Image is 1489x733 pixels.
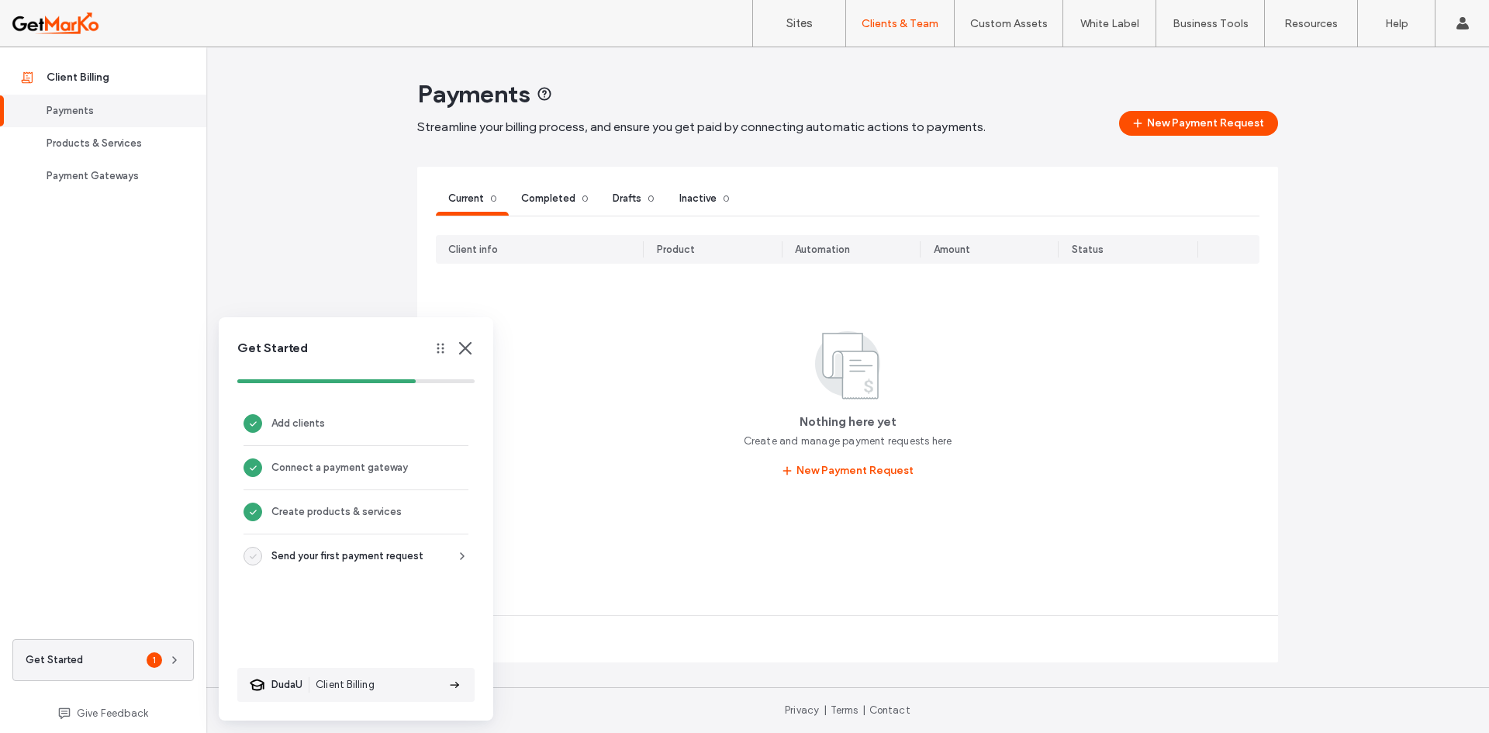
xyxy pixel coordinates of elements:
[769,458,928,483] button: New Payment Request
[723,192,729,204] span: 0
[657,242,695,258] div: Product
[47,103,174,119] div: Payments
[785,704,819,716] a: Privacy
[862,17,938,30] label: Clients & Team
[271,677,309,693] span: DudaU
[47,136,174,151] div: Products & Services
[1072,242,1104,258] div: Status
[744,434,952,449] span: Create and manage payment requests here
[47,70,174,85] div: Client Billing
[1119,111,1278,136] button: New Payment Request
[417,78,530,109] span: Payments
[47,168,174,184] div: Payment Gateways
[869,704,910,716] a: Contact
[1080,17,1139,30] label: White Label
[271,504,402,520] span: Create products & services
[824,704,827,716] span: |
[490,192,496,204] span: 0
[800,413,897,430] span: Nothing here yet
[35,11,67,25] span: Help
[831,704,859,716] a: Terms
[521,192,575,204] span: Completed
[417,119,986,134] span: Streamline your billing process, and ensure you get paid by connecting automatic actions to payme...
[271,548,423,564] span: Send your first payment request
[147,652,162,668] div: 1
[12,639,194,681] button: Get Started1
[26,652,83,668] span: Get Started
[448,192,484,204] span: Current
[237,340,308,357] span: Get Started
[934,242,970,258] div: Amount
[679,192,717,204] span: Inactive
[970,17,1048,30] label: Custom Assets
[1173,17,1249,30] label: Business Tools
[448,242,498,258] div: Client info
[1385,17,1408,30] label: Help
[316,677,375,693] span: Client Billing
[786,16,813,30] label: Sites
[795,242,850,258] div: Automation
[271,460,408,475] span: Connect a payment gateway
[1284,17,1338,30] label: Resources
[582,192,588,204] span: 0
[648,192,654,204] span: 0
[862,704,865,716] span: |
[613,192,641,204] span: Drafts
[271,416,325,431] span: Add clients
[77,706,149,721] span: Give Feedback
